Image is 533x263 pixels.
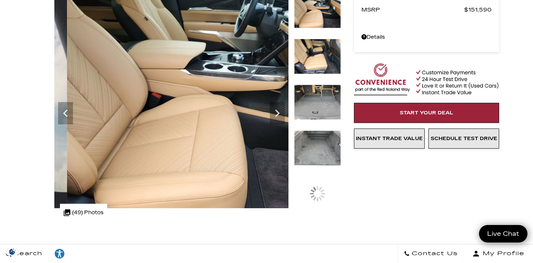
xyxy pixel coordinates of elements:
span: Start Your Deal [400,110,453,116]
div: (49) Photos [60,204,107,222]
span: My Profile [480,248,524,259]
button: Open user profile menu [464,244,533,263]
a: Explore your accessibility options [48,244,71,263]
span: Contact Us [410,248,458,259]
div: Explore your accessibility options [48,248,71,259]
div: Next [270,102,285,124]
img: New 2025 Summit White Cadillac Sport 2 image 25 [294,130,341,166]
a: Details [361,32,492,42]
section: Click to Open Cookie Consent Modal [4,248,21,256]
span: Schedule Test Drive [431,136,497,142]
div: Previous [58,102,73,124]
img: New 2025 Summit White Cadillac Sport 2 image 24 [294,85,341,120]
a: Contact Us [398,244,464,263]
span: Search [12,248,42,259]
span: $151,590 [464,4,492,15]
span: Live Chat [483,229,523,238]
img: Opt-Out Icon [4,248,21,256]
a: Start Your Deal [354,103,499,123]
img: New 2025 Summit White Cadillac Sport 2 image 23 [294,39,341,74]
span: Instant Trade Value [356,136,423,142]
a: Instant Trade Value [354,129,425,149]
span: MSRP [361,4,464,15]
a: Schedule Test Drive [428,129,499,149]
a: MSRP $151,590 [361,4,492,15]
a: Live Chat [479,225,527,243]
